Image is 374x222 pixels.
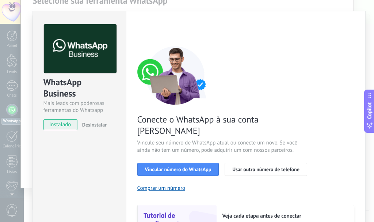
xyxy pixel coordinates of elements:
[366,102,373,119] span: Copilot
[232,167,299,172] span: Usar outro número de telefone
[137,163,219,176] button: Vincular número do WhatsApp
[137,46,214,105] img: connect number
[44,24,117,74] img: logo_main.png
[222,212,347,219] h2: Veja cada etapa antes de conectar
[43,100,115,114] div: Mais leads com poderosas ferramentas do Whatsapp
[137,185,186,192] button: Comprar um número
[137,114,311,136] span: Conecte o WhatsApp à sua conta [PERSON_NAME]
[145,167,211,172] span: Vincular número do WhatsApp
[44,119,77,130] span: instalado
[82,121,107,128] span: Desinstalar
[43,76,115,100] div: WhatsApp Business
[79,119,107,130] button: Desinstalar
[225,163,307,176] button: Usar outro número de telefone
[137,139,311,154] span: Vincule seu número de WhatsApp atual ou conecte um novo. Se você ainda não tem um número, pode ad...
